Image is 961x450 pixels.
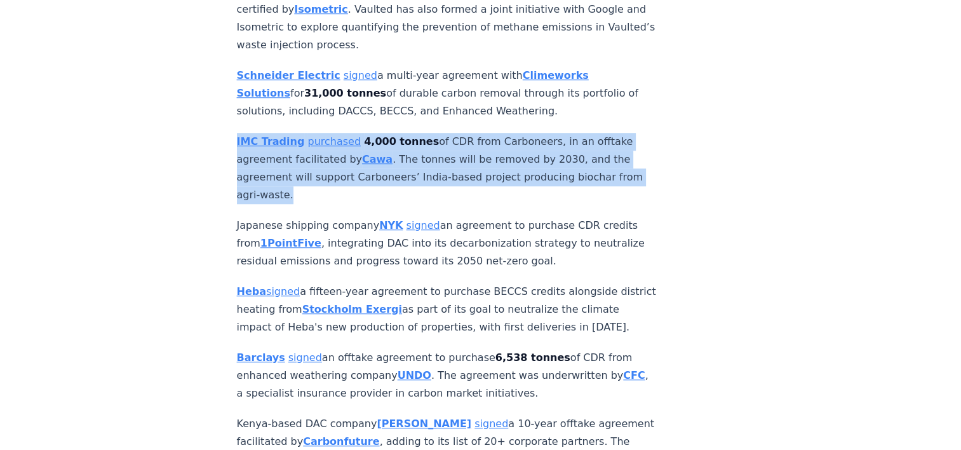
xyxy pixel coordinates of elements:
strong: 4,000 tonnes [364,135,439,147]
a: signed [407,219,440,231]
a: Climeworks Solutions [237,69,589,99]
p: of CDR from Carboneers, in an offtake agreement facilitated by . The tonnes will be removed by 20... [237,133,657,204]
strong: 31,000 tonnes [304,87,386,99]
p: Japanese shipping company an agreement to purchase CDR credits from , integrating DAC into its de... [237,217,657,270]
a: 1PointFive [260,237,321,249]
p: a multi-year agreement with for of durable carbon removal through its portfolio of solutions, inc... [237,67,657,120]
a: IMC Trading [237,135,305,147]
a: Barclays [237,351,285,364]
a: CFC [623,369,645,381]
a: Heba [237,285,267,297]
a: signed [266,285,300,297]
a: Carbonfuture [303,435,379,447]
a: UNDO [398,369,431,381]
a: Cawa [362,153,393,165]
a: signed [288,351,322,364]
p: an offtake agreement to purchase of CDR from enhanced weathering company . The agreement was unde... [237,349,657,402]
a: [PERSON_NAME] [377,418,471,430]
a: Schneider Electric [237,69,340,81]
a: signed [344,69,377,81]
a: Stockholm Exergi [302,303,402,315]
a: purchased [307,135,361,147]
strong: 6,538 tonnes [495,351,570,364]
p: a fifteen-year agreement to purchase BECCS credits alongside district heating from as part of its... [237,283,657,336]
a: Isometric [294,3,348,15]
a: signed [474,418,508,430]
a: NYK [379,219,403,231]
